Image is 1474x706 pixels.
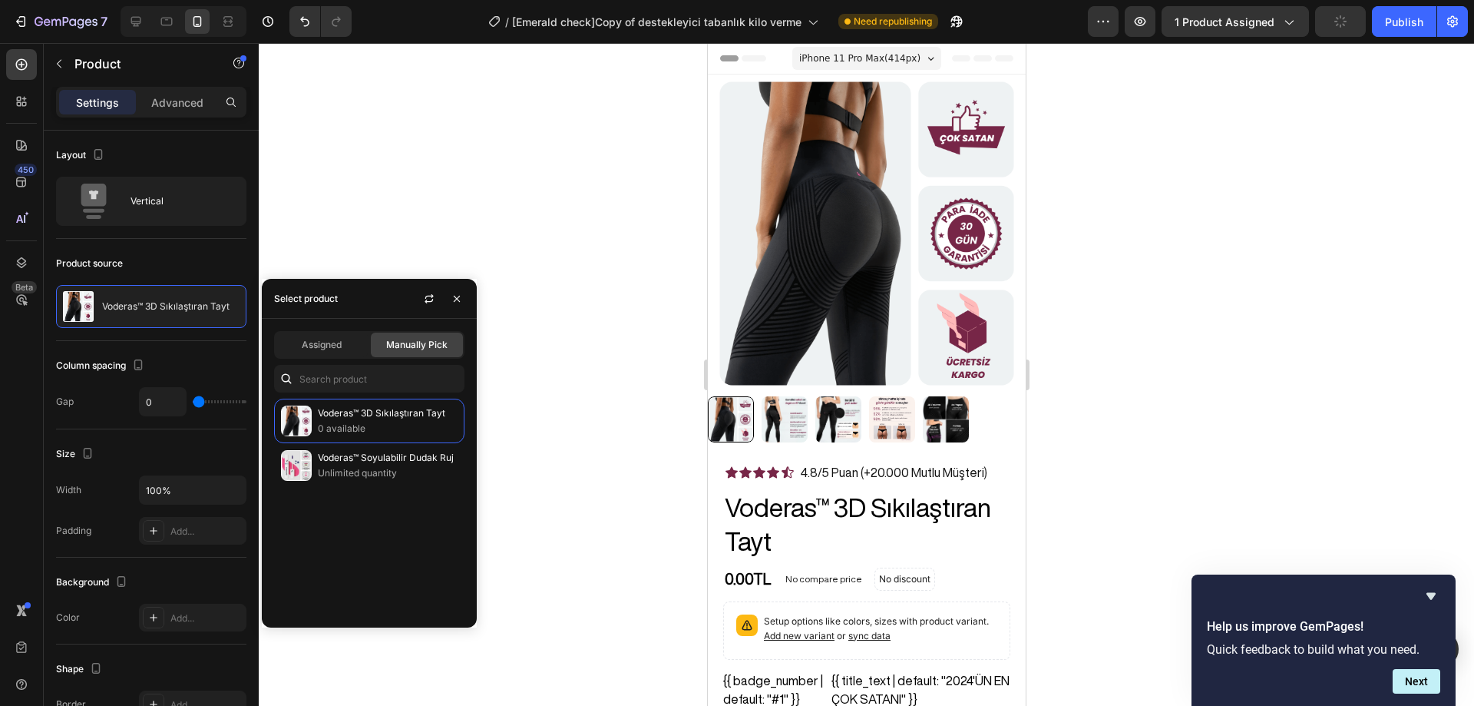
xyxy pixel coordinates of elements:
div: Add... [170,612,243,625]
span: [Emerald check]Copy of destekleyici tabanlık kilo verme [512,14,801,30]
p: Unlimited quantity [318,466,458,481]
button: Publish [1372,6,1436,37]
div: {{ badge_number | default: "#1" }} [15,628,124,702]
button: 1 product assigned [1162,6,1309,37]
div: Help us improve GemPages! [1207,587,1440,694]
img: collections [281,406,312,436]
button: Next question [1393,669,1440,694]
div: Background [56,572,131,593]
div: Product source [56,257,123,270]
span: Manually Pick [386,338,448,352]
span: Assigned [302,338,342,352]
div: Column spacing [56,356,147,376]
p: Settings [76,94,119,111]
iframe: Design area [708,43,1026,706]
p: Quick feedback to build what you need. [1207,642,1440,657]
div: 450 [15,164,37,176]
div: Layout [56,145,107,166]
p: Product [74,55,205,73]
p: Voderas™ 3D Sıkılaştıran Tayt [102,301,230,312]
img: product feature img [63,291,94,322]
div: Vertical [131,184,224,219]
div: {{ title_text | default: "2024'ÜN EN ÇOK SATANI" }} [124,628,302,665]
div: Add... [170,525,243,539]
p: 7 [101,12,107,31]
p: Advanced [151,94,203,111]
div: Width [56,483,81,497]
button: 7 [6,6,114,37]
span: 1 product assigned [1175,14,1274,30]
div: Select product [274,292,338,306]
div: Shape [56,659,105,680]
span: / [505,14,509,30]
button: Hide survey [1422,587,1440,605]
div: Padding [56,524,91,538]
input: Auto [140,476,246,504]
span: Need republishing [854,15,932,28]
div: Color [56,611,80,625]
div: Beta [12,281,37,293]
p: 0 available [318,421,458,436]
p: Voderas™ Soyulabilir Dudak Ruj [318,450,458,466]
input: Search in Settings & Advanced [274,365,464,393]
div: Size [56,444,97,465]
input: Auto [140,388,186,416]
h2: Help us improve GemPages! [1207,618,1440,636]
div: Gap [56,395,74,409]
div: Undo/Redo [289,6,352,37]
div: Publish [1385,14,1423,30]
p: Voderas™ 3D Sıkılaştıran Tayt [318,406,458,421]
img: collections [281,450,312,481]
